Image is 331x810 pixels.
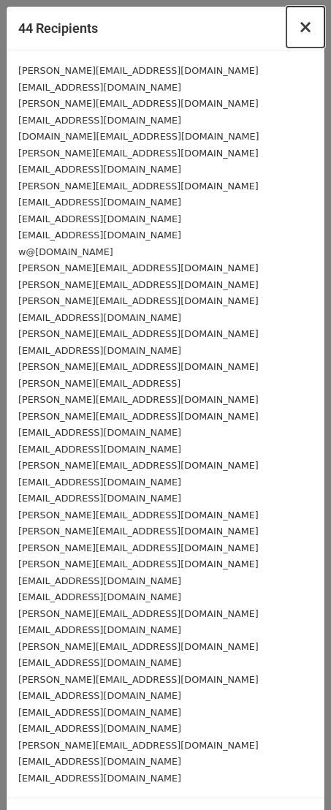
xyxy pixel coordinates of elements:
small: [EMAIL_ADDRESS][DOMAIN_NAME] [18,591,181,602]
small: [EMAIL_ADDRESS][DOMAIN_NAME] [18,624,181,635]
small: [PERSON_NAME][EMAIL_ADDRESS][DOMAIN_NAME] [18,148,259,159]
small: [PERSON_NAME][EMAIL_ADDRESS][DOMAIN_NAME] [18,674,259,685]
small: [EMAIL_ADDRESS][DOMAIN_NAME] [18,707,181,718]
small: [EMAIL_ADDRESS][DOMAIN_NAME] [18,723,181,734]
small: [EMAIL_ADDRESS][DOMAIN_NAME] [18,756,181,767]
small: [EMAIL_ADDRESS][DOMAIN_NAME] [18,345,181,356]
small: [EMAIL_ADDRESS][DOMAIN_NAME] [18,312,181,323]
small: [EMAIL_ADDRESS][DOMAIN_NAME] [18,164,181,175]
small: [EMAIL_ADDRESS][DOMAIN_NAME] [18,493,181,504]
small: [PERSON_NAME][EMAIL_ADDRESS][DOMAIN_NAME] [18,740,259,751]
small: [PERSON_NAME][EMAIL_ADDRESS][DOMAIN_NAME] [18,262,259,273]
small: [PERSON_NAME][EMAIL_ADDRESS][DOMAIN_NAME] [18,295,259,306]
iframe: Chat Widget [258,740,331,810]
small: [EMAIL_ADDRESS][DOMAIN_NAME] [18,444,181,455]
span: × [298,17,313,37]
small: [PERSON_NAME][EMAIL_ADDRESS][DOMAIN_NAME] [18,361,259,372]
small: [EMAIL_ADDRESS][DOMAIN_NAME] [18,477,181,488]
small: [PERSON_NAME][EMAIL_ADDRESS][DOMAIN_NAME] [18,510,259,521]
small: [EMAIL_ADDRESS][DOMAIN_NAME] [18,230,181,241]
h5: 44 Recipients [18,18,98,38]
small: [PERSON_NAME][EMAIL_ADDRESS][DOMAIN_NAME] [18,65,259,76]
small: [PERSON_NAME][EMAIL_ADDRESS][DOMAIN_NAME] [18,181,259,192]
small: [EMAIL_ADDRESS][DOMAIN_NAME] [18,773,181,784]
small: [EMAIL_ADDRESS][DOMAIN_NAME] [18,213,181,224]
small: [PERSON_NAME][EMAIL_ADDRESS][DOMAIN_NAME] [18,460,259,471]
small: w@[DOMAIN_NAME] [18,246,113,257]
small: [EMAIL_ADDRESS][DOMAIN_NAME] [18,427,181,438]
small: [EMAIL_ADDRESS][DOMAIN_NAME] [18,657,181,668]
small: [PERSON_NAME][EMAIL_ADDRESS][DOMAIN_NAME] [18,279,259,290]
small: [PERSON_NAME][EMAIL_ADDRESS][DOMAIN_NAME] [18,542,259,553]
small: [PERSON_NAME][EMAIL_ADDRESS][DOMAIN_NAME] [18,98,259,109]
small: [EMAIL_ADDRESS][DOMAIN_NAME] [18,575,181,586]
small: [DOMAIN_NAME][EMAIL_ADDRESS][DOMAIN_NAME] [18,131,259,142]
small: [PERSON_NAME][EMAIL_ADDRESS][DOMAIN_NAME] [18,328,259,339]
small: [EMAIL_ADDRESS][DOMAIN_NAME] [18,82,181,93]
small: [EMAIL_ADDRESS][DOMAIN_NAME] [18,197,181,208]
small: [PERSON_NAME][EMAIL_ADDRESS][DOMAIN_NAME] [18,526,259,537]
small: [PERSON_NAME][EMAIL_ADDRESS][DOMAIN_NAME] [18,394,259,405]
small: [PERSON_NAME][EMAIL_ADDRESS][DOMAIN_NAME] [18,411,259,422]
small: [PERSON_NAME][EMAIL_ADDRESS][DOMAIN_NAME] [18,641,259,652]
small: [PERSON_NAME][EMAIL_ADDRESS] [18,378,180,389]
small: [PERSON_NAME][EMAIL_ADDRESS][DOMAIN_NAME] [18,559,259,569]
small: [EMAIL_ADDRESS][DOMAIN_NAME] [18,690,181,701]
button: Close [286,7,324,48]
small: [PERSON_NAME][EMAIL_ADDRESS][DOMAIN_NAME] [18,608,259,619]
small: [EMAIL_ADDRESS][DOMAIN_NAME] [18,115,181,126]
